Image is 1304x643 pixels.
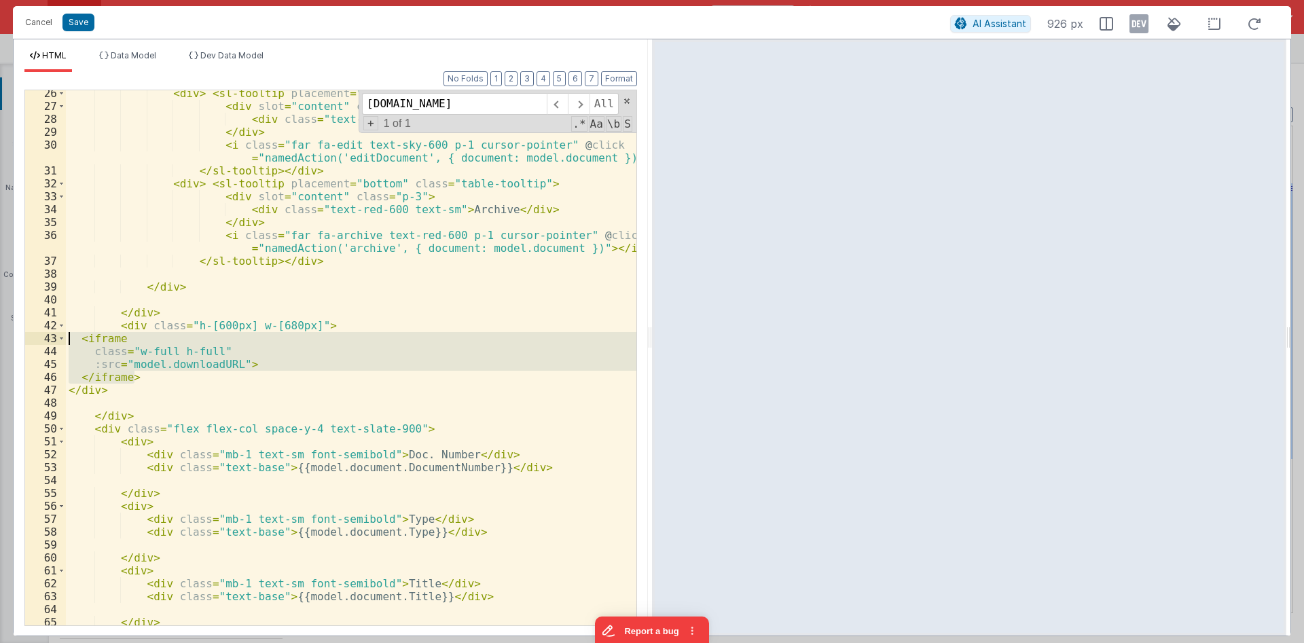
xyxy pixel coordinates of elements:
[25,487,66,500] div: 55
[25,229,66,255] div: 36
[606,116,621,132] span: Whole Word Search
[25,435,66,448] div: 51
[25,513,66,526] div: 57
[585,71,598,86] button: 7
[950,15,1031,33] button: AI Assistant
[25,306,66,319] div: 41
[42,50,67,60] span: HTML
[25,113,66,126] div: 28
[25,461,66,474] div: 53
[25,255,66,268] div: 37
[25,293,66,306] div: 40
[25,422,66,435] div: 50
[25,87,66,100] div: 26
[571,116,587,132] span: RegExp Search
[589,116,604,132] span: CaseSensitive Search
[25,551,66,564] div: 60
[378,117,416,130] span: 1 of 1
[537,71,550,86] button: 4
[25,500,66,513] div: 56
[25,397,66,409] div: 48
[25,164,66,177] div: 31
[25,409,66,422] div: 49
[25,190,66,203] div: 33
[25,577,66,590] div: 62
[25,526,66,538] div: 58
[25,564,66,577] div: 61
[25,538,66,551] div: 59
[18,13,59,32] button: Cancel
[505,71,518,86] button: 2
[62,14,94,31] button: Save
[590,93,619,115] span: Alt-Enter
[443,71,488,86] button: No Folds
[25,384,66,397] div: 47
[25,616,66,629] div: 65
[601,71,637,86] button: Format
[25,590,66,603] div: 63
[25,448,66,461] div: 52
[490,71,502,86] button: 1
[25,345,66,358] div: 44
[200,50,264,60] span: Dev Data Model
[111,50,156,60] span: Data Model
[520,71,534,86] button: 3
[25,280,66,293] div: 39
[362,93,547,115] input: Search for
[25,332,66,345] div: 43
[25,268,66,280] div: 38
[25,216,66,229] div: 35
[553,71,566,86] button: 5
[363,116,378,130] span: Toggel Replace mode
[25,319,66,332] div: 42
[25,358,66,371] div: 45
[568,71,582,86] button: 6
[25,139,66,164] div: 30
[25,371,66,384] div: 46
[25,100,66,113] div: 27
[25,474,66,487] div: 54
[973,18,1026,29] span: AI Assistant
[25,126,66,139] div: 29
[25,177,66,190] div: 32
[1047,16,1083,32] span: 926 px
[25,203,66,216] div: 34
[623,116,632,132] span: Search In Selection
[25,603,66,616] div: 64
